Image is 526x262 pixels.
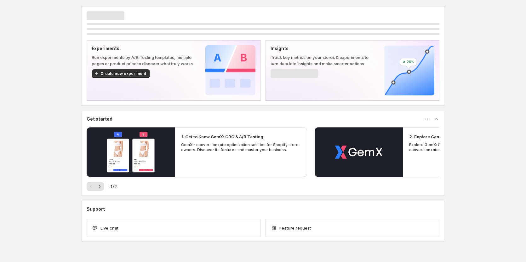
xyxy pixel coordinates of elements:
p: Insights [271,45,374,52]
p: Experiments [92,45,195,52]
h3: Get started [87,116,112,122]
h2: 1. Get to Know GemX: CRO & A/B Testing [181,134,263,140]
span: Feature request [279,225,311,231]
button: Play video [87,127,175,177]
p: GemX - conversion rate optimization solution for Shopify store owners. Discover its features and ... [181,142,301,152]
button: Play video [315,127,403,177]
button: Create new experiment [92,69,150,78]
img: Experiments [205,45,255,95]
span: Live chat [100,225,118,231]
h2: 2. Explore GemX: CRO & A/B Testing Use Cases [409,134,507,140]
nav: Pagination [87,182,104,191]
button: Next [95,182,104,191]
p: Run experiments by A/B Testing templates, multiple pages or product price to discover what truly ... [92,54,195,67]
img: Insights [384,45,434,95]
span: 1 / 2 [110,183,117,190]
h3: Support [87,206,105,212]
p: Track key metrics on your stores & experiments to turn data into insights and make smarter actions [271,54,374,67]
span: Create new experiment [100,71,146,76]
